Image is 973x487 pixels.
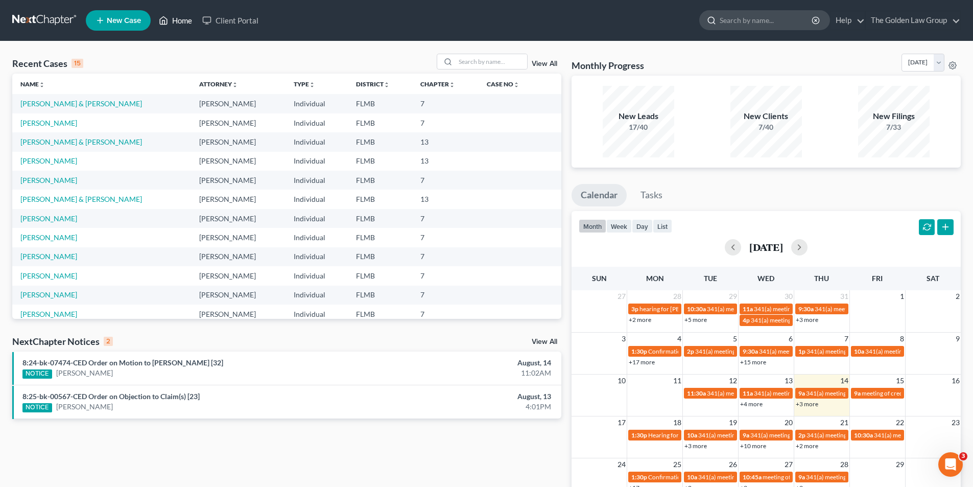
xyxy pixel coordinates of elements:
[412,266,479,285] td: 7
[191,94,286,113] td: [PERSON_NAME]
[382,368,551,378] div: 11:02AM
[672,290,682,303] span: 28
[629,316,651,323] a: +2 more
[191,286,286,305] td: [PERSON_NAME]
[830,11,865,30] a: Help
[384,82,390,88] i: unfold_more
[412,190,479,208] td: 13
[20,99,142,108] a: [PERSON_NAME] & [PERSON_NAME]
[895,416,905,429] span: 22
[806,431,905,439] span: 341(a) meeting for [PERSON_NAME]
[672,416,682,429] span: 18
[420,80,455,88] a: Chapterunfold_more
[348,247,413,266] td: FLMB
[22,358,223,367] a: 8:24-bk-07474-CED Order on Motion to [PERSON_NAME] [32]
[412,209,479,228] td: 7
[191,152,286,171] td: [PERSON_NAME]
[798,389,805,397] span: 9a
[579,219,606,233] button: month
[286,132,348,151] td: Individual
[806,473,959,481] span: 341(a) meeting for [PERSON_NAME] & [PERSON_NAME]
[631,305,638,313] span: 3p
[676,333,682,345] span: 4
[899,333,905,345] span: 8
[895,375,905,387] span: 15
[286,228,348,247] td: Individual
[631,347,647,355] span: 1:30p
[412,228,479,247] td: 7
[784,375,794,387] span: 13
[684,442,707,450] a: +3 more
[513,82,519,88] i: unfold_more
[348,171,413,190] td: FLMB
[616,290,627,303] span: 27
[672,458,682,471] span: 25
[286,113,348,132] td: Individual
[382,358,551,368] div: August, 14
[532,60,557,67] a: View All
[839,375,849,387] span: 14
[592,274,607,283] span: Sun
[348,266,413,285] td: FLMB
[191,228,286,247] td: [PERSON_NAME]
[648,431,728,439] span: Hearing for [PERSON_NAME]
[784,416,794,429] span: 20
[39,82,45,88] i: unfold_more
[412,132,479,151] td: 13
[704,274,717,283] span: Tue
[796,400,818,408] a: +3 more
[382,402,551,412] div: 4:01PM
[294,80,315,88] a: Typeunfold_more
[796,316,818,323] a: +3 more
[532,338,557,345] a: View All
[20,233,77,242] a: [PERSON_NAME]
[874,431,972,439] span: 341(a) meeting for [PERSON_NAME]
[348,286,413,305] td: FLMB
[839,416,849,429] span: 21
[858,110,930,122] div: New Filings
[728,375,738,387] span: 12
[749,242,783,252] h2: [DATE]
[865,347,964,355] span: 341(a) meeting for [PERSON_NAME]
[698,473,851,481] span: 341(a) meeting for [PERSON_NAME] & [PERSON_NAME]
[606,219,632,233] button: week
[653,219,672,233] button: list
[858,122,930,132] div: 7/33
[743,473,762,481] span: 10:45a
[286,286,348,305] td: Individual
[412,171,479,190] td: 7
[632,219,653,233] button: day
[698,431,797,439] span: 341(a) meeting for [PERSON_NAME]
[687,347,694,355] span: 2p
[639,305,718,313] span: hearing for [PERSON_NAME]
[621,333,627,345] span: 3
[754,389,852,397] span: 341(a) meeting for [PERSON_NAME]
[197,11,264,30] a: Client Portal
[412,286,479,305] td: 7
[806,347,959,355] span: 341(a) meeting for [PERSON_NAME] & [PERSON_NAME]
[798,305,814,313] span: 9:30a
[631,431,647,439] span: 1:30p
[728,416,738,429] span: 19
[854,347,864,355] span: 10a
[22,392,200,401] a: 8:25-bk-00567-CED Order on Objection to Claim(s) [23]
[763,473,874,481] span: meeting of creditors for [PERSON_NAME]
[854,389,861,397] span: 9a
[743,316,750,324] span: 4p
[951,375,961,387] span: 16
[22,369,52,379] div: NOTICE
[751,316,904,324] span: 341(a) meeting for [PERSON_NAME] & [PERSON_NAME]
[806,389,905,397] span: 341(a) meeting for [PERSON_NAME]
[104,337,113,346] div: 2
[872,274,883,283] span: Fri
[616,375,627,387] span: 10
[20,310,77,318] a: [PERSON_NAME]
[487,80,519,88] a: Case Nounfold_more
[730,122,802,132] div: 7/40
[616,416,627,429] span: 17
[20,195,142,203] a: [PERSON_NAME] & [PERSON_NAME]
[854,431,873,439] span: 10:30a
[951,416,961,429] span: 23
[687,305,706,313] span: 10:30a
[728,290,738,303] span: 29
